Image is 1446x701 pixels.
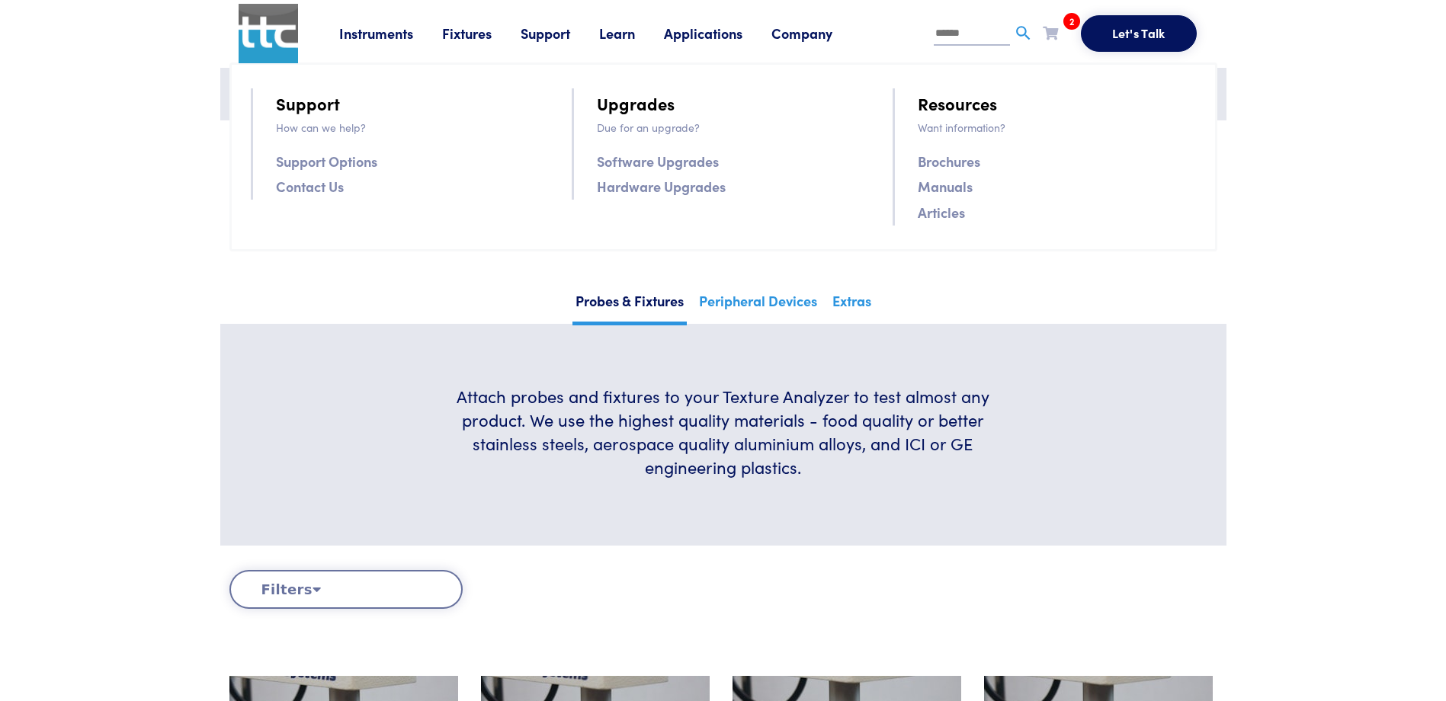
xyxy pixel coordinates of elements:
[597,119,874,136] p: Due for an upgrade?
[918,90,997,117] a: Resources
[696,288,820,322] a: Peripheral Devices
[276,90,340,117] a: Support
[339,24,442,43] a: Instruments
[572,288,687,325] a: Probes & Fixtures
[664,24,771,43] a: Applications
[918,201,965,223] a: Articles
[1063,13,1080,30] span: 2
[597,150,719,172] a: Software Upgrades
[442,24,521,43] a: Fixtures
[918,119,1195,136] p: Want information?
[239,4,298,63] img: ttc_logo_1x1_v1.0.png
[521,24,599,43] a: Support
[1081,15,1197,52] button: Let's Talk
[1043,23,1058,42] a: 2
[229,570,463,609] button: Filters
[276,175,344,197] a: Contact Us
[597,175,726,197] a: Hardware Upgrades
[829,288,874,322] a: Extras
[599,24,664,43] a: Learn
[597,90,675,117] a: Upgrades
[276,150,377,172] a: Support Options
[918,175,973,197] a: Manuals
[918,150,980,172] a: Brochures
[276,119,553,136] p: How can we help?
[438,385,1008,479] h6: Attach probes and fixtures to your Texture Analyzer to test almost any product. We use the highes...
[771,24,861,43] a: Company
